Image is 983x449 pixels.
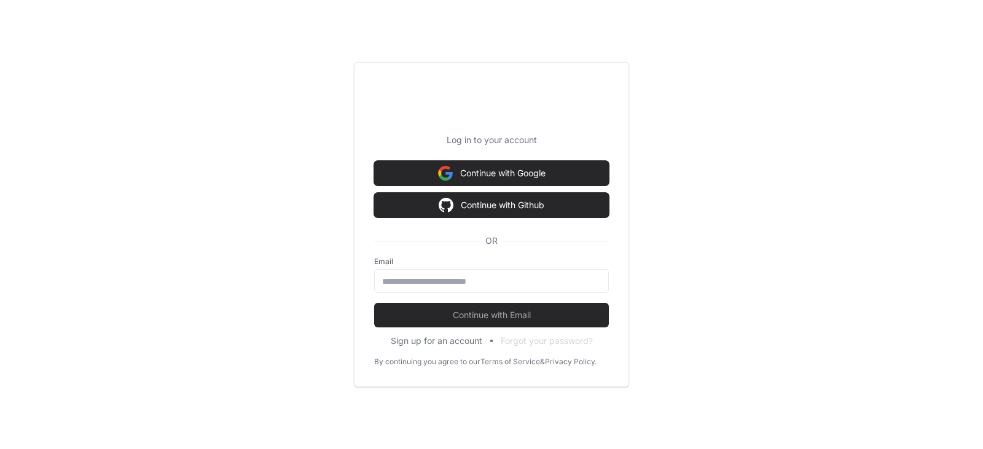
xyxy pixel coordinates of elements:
label: Email [374,257,609,267]
span: Continue with Email [374,309,609,321]
button: Sign up for an account [391,335,482,347]
div: & [540,357,545,367]
span: OR [480,235,503,247]
button: Continue with Github [374,193,609,217]
img: Sign in with google [438,161,453,185]
button: Forgot your password? [501,335,593,347]
p: Log in to your account [374,134,609,146]
button: Continue with Email [374,303,609,327]
div: By continuing you agree to our [374,357,480,367]
img: Sign in with google [439,193,453,217]
a: Privacy Policy. [545,357,597,367]
button: Continue with Google [374,161,609,185]
a: Terms of Service [480,357,540,367]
